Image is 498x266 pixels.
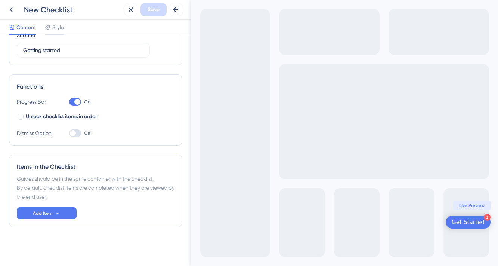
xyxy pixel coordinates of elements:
[84,99,90,105] span: On
[17,82,174,91] div: Functions
[260,218,293,226] div: Get Started
[52,23,64,32] span: Style
[16,23,36,32] span: Content
[17,129,54,138] div: Dismiss Option
[33,210,52,216] span: Add Item
[17,97,54,106] div: Progress Bar
[293,214,299,221] div: 1
[268,202,293,208] span: Live Preview
[24,4,121,15] div: New Checklist
[140,3,167,16] button: Save
[17,207,77,219] button: Add Item
[254,216,299,229] div: Open Get Started checklist, remaining modules: 1
[17,31,35,40] div: Subtitle
[148,5,160,14] span: Save
[23,46,143,54] input: Header 2
[84,130,90,136] span: Off
[26,112,97,121] span: Unlock checklist items in order
[17,162,174,171] div: Items in the Checklist
[17,174,174,201] div: Guides should be in the same container with the checklist. By default, checklist items are comple...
